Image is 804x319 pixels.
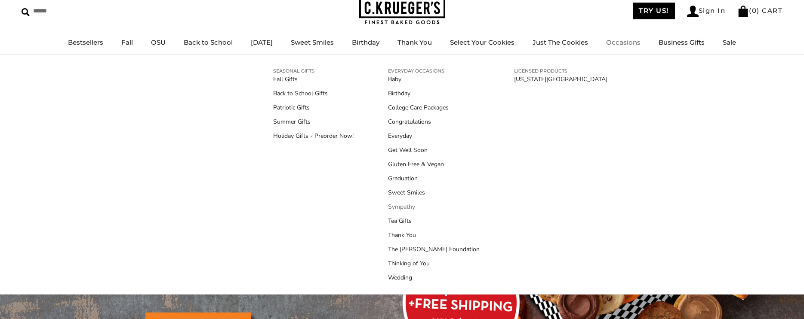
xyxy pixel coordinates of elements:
[397,38,432,46] a: Thank You
[606,38,641,46] a: Occasions
[291,38,334,46] a: Sweet Smiles
[388,188,480,197] a: Sweet Smiles
[352,38,379,46] a: Birthday
[388,146,480,155] a: Get Well Soon
[388,103,480,112] a: College Care Packages
[633,3,675,19] a: TRY US!
[273,75,354,84] a: Fall Gifts
[273,103,354,112] a: Patriotic Gifts
[388,117,480,126] a: Congratulations
[514,67,607,75] a: LICENSED PRODUCTS
[388,131,480,140] a: Everyday
[68,38,103,46] a: Bestsellers
[514,75,607,84] a: [US_STATE][GEOGRAPHIC_DATA]
[273,117,354,126] a: Summer Gifts
[723,38,736,46] a: Sale
[737,6,749,17] img: Bag
[450,38,514,46] a: Select Your Cookies
[388,231,480,240] a: Thank You
[687,6,726,17] a: Sign In
[388,259,480,268] a: Thinking of You
[273,89,354,98] a: Back to School Gifts
[752,6,757,15] span: 0
[22,8,30,16] img: Search
[533,38,588,46] a: Just The Cookies
[388,273,480,282] a: Wedding
[388,245,480,254] a: The [PERSON_NAME] Foundation
[737,6,782,15] a: (0) CART
[273,67,354,75] a: SEASONAL GIFTS
[388,75,480,84] a: Baby
[388,89,480,98] a: Birthday
[687,6,699,17] img: Account
[388,67,480,75] a: EVERYDAY OCCASIONS
[251,38,273,46] a: [DATE]
[151,38,166,46] a: OSU
[388,216,480,225] a: Tea Gifts
[121,38,133,46] a: Fall
[659,38,705,46] a: Business Gifts
[184,38,233,46] a: Back to School
[388,174,480,183] a: Graduation
[388,160,480,169] a: Gluten Free & Vegan
[22,4,124,18] input: Search
[273,131,354,140] a: Holiday Gifts - Preorder Now!
[388,202,480,211] a: Sympathy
